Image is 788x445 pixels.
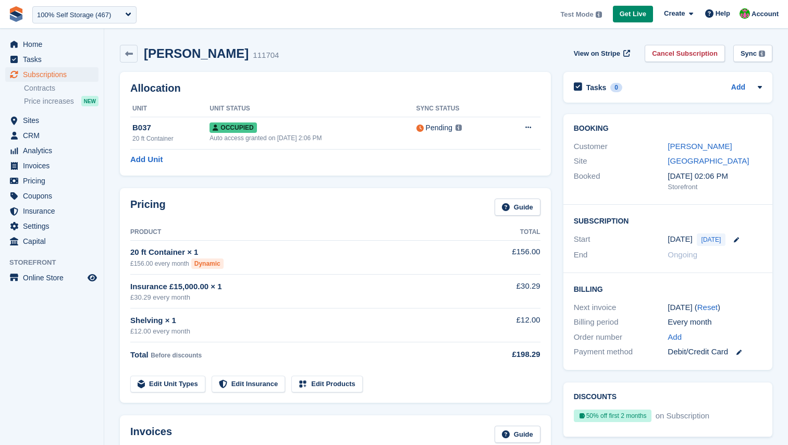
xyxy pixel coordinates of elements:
[733,45,772,62] button: Sync
[130,292,496,303] div: £30.29 every month
[5,67,98,82] a: menu
[23,174,85,188] span: Pricing
[132,122,210,134] div: B037
[716,8,730,19] span: Help
[5,204,98,218] a: menu
[668,250,697,259] span: Ongoing
[496,224,540,241] th: Total
[5,270,98,285] a: menu
[191,258,224,269] div: Dynamic
[130,281,496,293] div: Insurance £15,000.00 × 1
[496,349,540,361] div: £198.29
[130,326,496,337] div: £12.00 every month
[5,158,98,173] a: menu
[24,95,98,107] a: Price increases NEW
[574,141,668,153] div: Customer
[574,316,668,328] div: Billing period
[37,10,111,20] div: 100% Self Storage (467)
[586,83,607,92] h2: Tasks
[668,170,762,182] div: [DATE] 02:06 PM
[130,246,496,258] div: 20 ft Container × 1
[5,174,98,188] a: menu
[23,219,85,233] span: Settings
[23,37,85,52] span: Home
[130,315,496,327] div: Shelving × 1
[130,82,540,94] h2: Allocation
[23,143,85,158] span: Analytics
[455,125,462,131] img: icon-info-grey-7440780725fd019a000dd9b08b2336e03edf1995a4989e88bcd33f0948082b44.svg
[496,308,540,342] td: £12.00
[496,240,540,274] td: £156.00
[645,45,725,62] a: Cancel Subscription
[5,143,98,158] a: menu
[574,233,668,246] div: Start
[212,376,286,393] a: Edit Insurance
[132,134,210,143] div: 20 ft Container
[5,219,98,233] a: menu
[23,270,85,285] span: Online Store
[668,316,762,328] div: Every month
[5,113,98,128] a: menu
[5,128,98,143] a: menu
[668,156,749,165] a: [GEOGRAPHIC_DATA]
[574,283,762,294] h2: Billing
[654,411,709,420] span: on Subscription
[574,410,651,422] div: 50% off first 2 months
[210,101,416,117] th: Unit Status
[495,426,540,443] a: Guide
[291,376,363,393] a: Edit Products
[24,83,98,93] a: Contracts
[759,51,765,57] img: icon-info-grey-7440780725fd019a000dd9b08b2336e03edf1995a4989e88bcd33f0948082b44.svg
[130,154,163,166] a: Add Unit
[23,67,85,82] span: Subscriptions
[668,331,682,343] a: Add
[210,122,256,133] span: Occupied
[130,426,172,443] h2: Invoices
[210,133,416,143] div: Auto access granted on [DATE] 2:06 PM
[574,48,620,59] span: View on Stripe
[130,258,496,269] div: £156.00 every month
[610,83,622,92] div: 0
[5,189,98,203] a: menu
[496,275,540,308] td: £30.29
[130,199,166,216] h2: Pricing
[9,257,104,268] span: Storefront
[668,346,762,358] div: Debit/Credit Card
[668,302,762,314] div: [DATE] ( )
[5,234,98,249] a: menu
[613,6,653,23] a: Get Live
[574,215,762,226] h2: Subscription
[81,96,98,106] div: NEW
[664,8,685,19] span: Create
[5,37,98,52] a: menu
[596,11,602,18] img: icon-info-grey-7440780725fd019a000dd9b08b2336e03edf1995a4989e88bcd33f0948082b44.svg
[416,101,500,117] th: Sync Status
[23,234,85,249] span: Capital
[130,350,149,359] span: Total
[574,249,668,261] div: End
[8,6,24,22] img: stora-icon-8386f47178a22dfd0bd8f6a31ec36ba5ce8667c1dd55bd0f319d3a0aa187defe.svg
[24,96,74,106] span: Price increases
[130,376,205,393] a: Edit Unit Types
[253,50,279,61] div: 111704
[741,48,757,59] div: Sync
[668,142,732,151] a: [PERSON_NAME]
[130,101,210,117] th: Unit
[574,155,668,167] div: Site
[620,9,646,19] span: Get Live
[697,303,718,312] a: Reset
[426,122,452,133] div: Pending
[740,8,750,19] img: Will McNeilly
[574,125,762,133] h2: Booking
[668,233,692,245] time: 2025-10-01 00:00:00 UTC
[151,352,202,359] span: Before discounts
[570,45,633,62] a: View on Stripe
[130,224,496,241] th: Product
[560,9,593,20] span: Test Mode
[5,52,98,67] a: menu
[697,233,726,246] span: [DATE]
[23,128,85,143] span: CRM
[144,46,249,60] h2: [PERSON_NAME]
[23,189,85,203] span: Coupons
[752,9,779,19] span: Account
